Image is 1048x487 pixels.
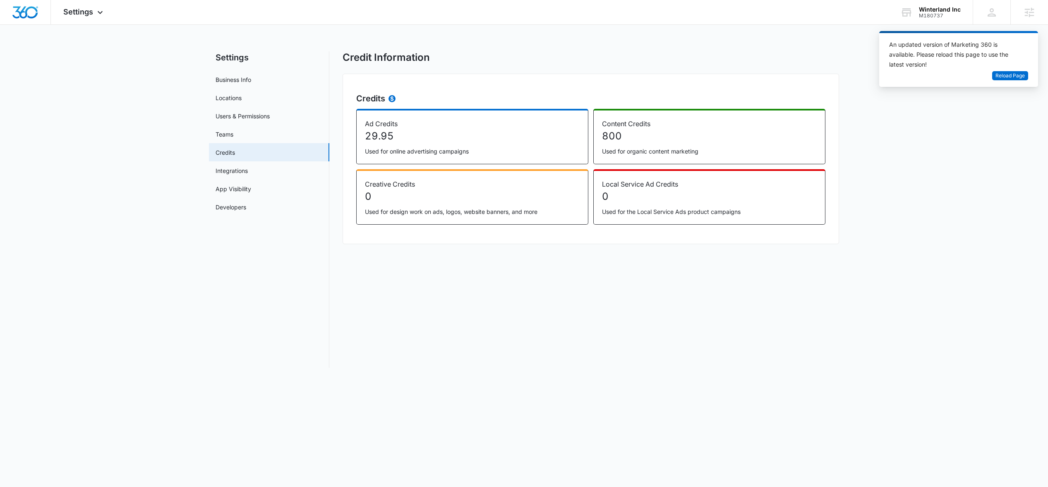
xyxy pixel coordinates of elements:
[209,51,329,64] h2: Settings
[602,179,817,189] p: Local Service Ad Credits
[365,129,580,144] p: 29.95
[365,179,580,189] p: Creative Credits
[365,119,580,129] p: Ad Credits
[602,147,817,156] p: Used for organic content marketing
[356,92,825,105] h2: Credits
[216,130,233,139] a: Teams
[216,203,246,211] a: Developers
[216,185,251,193] a: App Visibility
[602,119,817,129] p: Content Credits
[602,189,817,204] p: 0
[919,6,961,13] div: account name
[216,75,251,84] a: Business Info
[63,7,93,16] span: Settings
[365,189,580,204] p: 0
[343,51,430,64] h1: Credit Information
[365,207,580,216] p: Used for design work on ads, logos, website banners, and more
[992,71,1028,81] button: Reload Page
[602,207,817,216] p: Used for the Local Service Ads product campaigns
[216,166,248,175] a: Integrations
[602,129,817,144] p: 800
[919,13,961,19] div: account id
[995,72,1025,80] span: Reload Page
[216,148,235,157] a: Credits
[365,147,580,156] p: Used for online advertising campaigns
[216,112,270,120] a: Users & Permissions
[889,40,1018,70] div: An updated version of Marketing 360 is available. Please reload this page to use the latest version!
[216,94,242,102] a: Locations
